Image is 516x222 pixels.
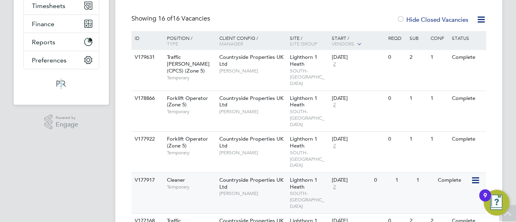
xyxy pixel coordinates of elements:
[386,31,407,45] div: Reqd
[393,173,414,188] div: 1
[219,108,286,115] span: [PERSON_NAME]
[167,149,215,156] span: Temporary
[386,91,407,106] div: 0
[167,184,215,190] span: Temporary
[332,61,337,68] span: 2
[167,95,208,108] span: Forklift Operator (Zone 5)
[290,190,328,209] span: SOUTH-[GEOGRAPHIC_DATA]
[56,114,78,121] span: Powered by
[217,31,288,50] div: Client Config /
[219,95,283,108] span: Countryside Properties UK Ltd
[167,54,210,74] span: Traffic [PERSON_NAME] (CPCS) (Zone 5)
[219,135,283,149] span: Countryside Properties UK Ltd
[386,132,407,147] div: 0
[161,31,217,50] div: Position /
[290,135,317,149] span: Lighthorn 1 Heath
[32,20,54,28] span: Finance
[408,31,429,45] div: Sub
[131,15,212,23] div: Showing
[408,132,429,147] div: 1
[219,40,243,47] span: Manager
[219,190,286,197] span: [PERSON_NAME]
[56,121,78,128] span: Engage
[290,176,317,190] span: Lighthorn 1 Heath
[158,15,210,23] span: 16 Vacancies
[450,50,485,65] div: Complete
[332,177,370,184] div: [DATE]
[23,77,99,90] a: Go to home page
[429,132,449,147] div: 1
[386,50,407,65] div: 0
[133,173,161,188] div: V177917
[450,132,485,147] div: Complete
[397,16,468,23] label: Hide Closed Vacancies
[167,40,178,47] span: Type
[44,114,79,130] a: Powered byEngage
[290,149,328,168] span: SOUTH-[GEOGRAPHIC_DATA]
[54,77,69,90] img: psrsolutions-logo-retina.png
[290,54,317,67] span: Lighthorn 1 Heath
[24,33,99,51] button: Reports
[290,68,328,87] span: SOUTH-[GEOGRAPHIC_DATA]
[429,50,449,65] div: 1
[219,54,283,67] span: Countryside Properties UK Ltd
[32,38,55,46] span: Reports
[167,176,185,183] span: Cleaner
[408,50,429,65] div: 2
[332,136,384,143] div: [DATE]
[219,176,283,190] span: Countryside Properties UK Ltd
[450,31,485,45] div: Status
[414,173,435,188] div: 1
[408,91,429,106] div: 1
[288,31,330,50] div: Site /
[290,40,317,47] span: Site Group
[167,108,215,115] span: Temporary
[290,108,328,127] span: SOUTH-[GEOGRAPHIC_DATA]
[133,132,161,147] div: V177922
[219,149,286,156] span: [PERSON_NAME]
[332,54,384,61] div: [DATE]
[436,173,471,188] div: Complete
[332,40,354,47] span: Vendors
[167,135,208,149] span: Forklift Operator (Zone 5)
[332,143,337,149] span: 2
[290,95,317,108] span: Lighthorn 1 Heath
[133,91,161,106] div: V178866
[372,173,393,188] div: 0
[24,15,99,33] button: Finance
[158,15,173,23] span: 16 of
[429,91,449,106] div: 1
[24,51,99,69] button: Preferences
[219,68,286,74] span: [PERSON_NAME]
[32,2,65,10] span: Timesheets
[332,184,337,191] span: 2
[32,56,67,64] span: Preferences
[483,195,487,206] div: 9
[330,31,386,51] div: Start /
[332,95,384,102] div: [DATE]
[429,31,449,45] div: Conf
[450,91,485,106] div: Complete
[332,102,337,108] span: 2
[133,31,161,45] div: ID
[133,50,161,65] div: V179631
[484,190,510,216] button: Open Resource Center, 9 new notifications
[167,75,215,81] span: Temporary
